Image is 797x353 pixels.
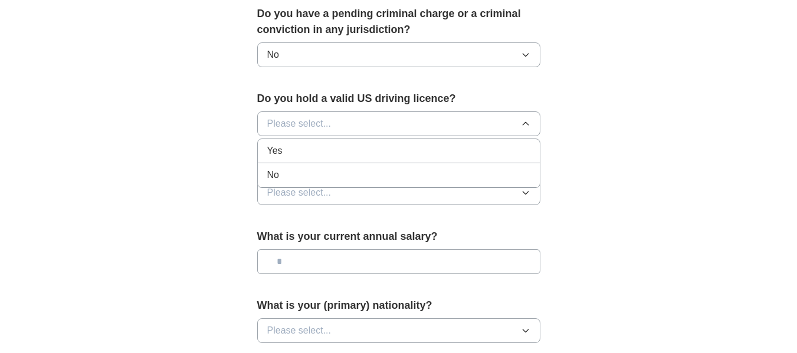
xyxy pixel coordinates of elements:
[257,229,540,245] label: What is your current annual salary?
[267,186,332,200] span: Please select...
[267,168,279,182] span: No
[267,324,332,338] span: Please select...
[257,42,540,67] button: No
[257,91,540,107] label: Do you hold a valid US driving licence?
[257,6,540,38] label: Do you have a pending criminal charge or a criminal conviction in any jurisdiction?
[257,318,540,343] button: Please select...
[257,111,540,136] button: Please select...
[257,180,540,205] button: Please select...
[267,144,283,158] span: Yes
[267,117,332,131] span: Please select...
[267,48,279,62] span: No
[257,298,540,314] label: What is your (primary) nationality?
